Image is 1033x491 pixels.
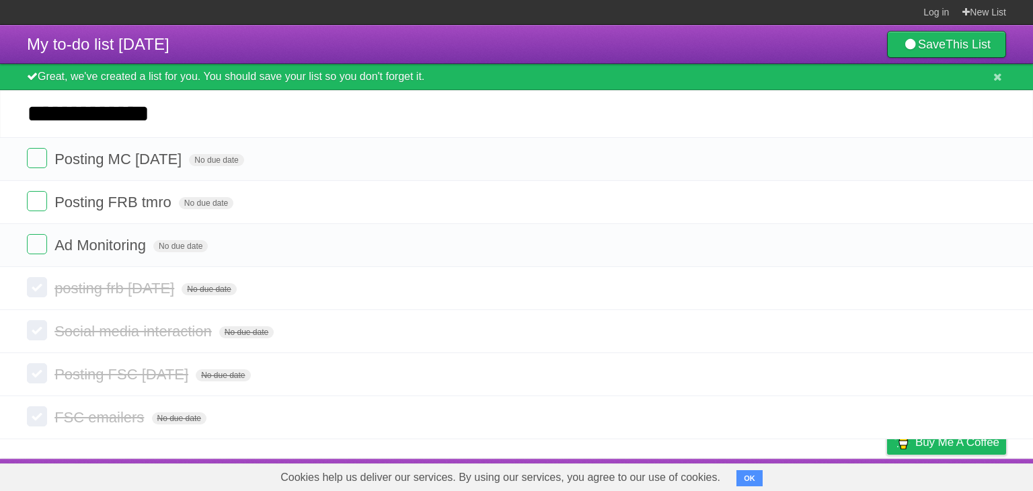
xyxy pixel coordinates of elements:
[54,366,192,383] span: Posting FSC [DATE]
[946,38,991,51] b: This List
[54,151,185,167] span: Posting MC [DATE]
[27,277,47,297] label: Done
[27,234,47,254] label: Done
[54,194,175,211] span: Posting FRB tmro
[54,323,215,340] span: Social media interaction
[54,409,147,426] span: FSC emailers
[196,369,250,381] span: No due date
[915,430,999,454] span: Buy me a coffee
[27,35,169,53] span: My to-do list [DATE]
[921,462,1006,488] a: Suggest a feature
[887,31,1006,58] a: SaveThis List
[179,197,233,209] span: No due date
[887,430,1006,455] a: Buy me a coffee
[27,148,47,168] label: Done
[182,283,236,295] span: No due date
[753,462,807,488] a: Developers
[894,430,912,453] img: Buy me a coffee
[219,326,274,338] span: No due date
[708,462,736,488] a: About
[27,191,47,211] label: Done
[152,412,206,424] span: No due date
[736,470,763,486] button: OK
[54,237,149,254] span: Ad Monitoring
[267,464,734,491] span: Cookies help us deliver our services. By using our services, you agree to our use of cookies.
[189,154,243,166] span: No due date
[27,406,47,426] label: Done
[27,363,47,383] label: Done
[824,462,853,488] a: Terms
[870,462,905,488] a: Privacy
[27,320,47,340] label: Done
[54,280,178,297] span: posting frb [DATE]
[153,240,208,252] span: No due date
